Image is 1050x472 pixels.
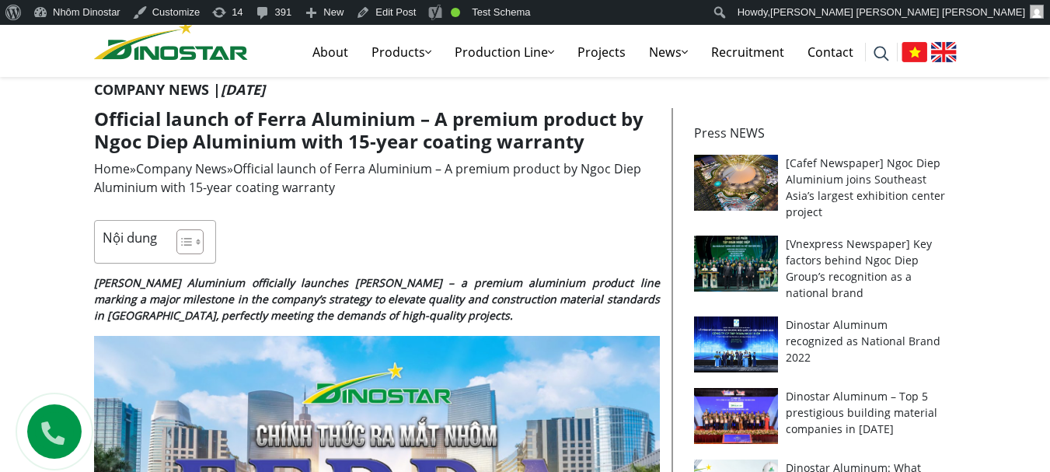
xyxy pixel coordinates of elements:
[694,155,779,211] img: [Cafef Newspaper] Ngoc Diep Aluminium joins Southeast Asia’s largest exhibition center project
[94,275,660,323] em: [PERSON_NAME] Aluminium officially launches [PERSON_NAME] – a premium aluminium product line mark...
[94,160,641,196] span: » »
[94,160,130,177] a: Home
[165,229,200,255] a: Toggle Table of Content
[902,42,927,62] img: Tiếng Việt
[94,21,248,60] img: Nhôm Dinostar
[221,80,265,99] i: [DATE]
[94,108,660,153] h1: Official launch of Ferra Aluminium – A premium product by Ngoc Diep Aluminium with 15-year coatin...
[301,27,360,77] a: About
[103,229,157,246] p: Nội dung
[443,27,566,77] a: Production Line
[94,160,641,196] span: Official launch of Ferra Aluminium – A premium product by Ngoc Diep Aluminium with 15-year coatin...
[694,124,947,142] p: Press NEWS
[694,316,779,372] img: Dinostar Aluminum recognized as National Brand 2022
[637,27,699,77] a: News
[796,27,865,77] a: Contact
[770,6,1025,18] span: [PERSON_NAME] [PERSON_NAME] [PERSON_NAME]
[699,27,796,77] a: Recruitment
[451,8,460,17] div: Good
[94,79,957,100] p: Company News |
[694,388,779,444] img: Dinostar Aluminum – Top 5 prestigious building material companies in 2022
[874,46,889,61] img: search
[566,27,637,77] a: Projects
[360,27,443,77] a: Products
[136,160,227,177] a: Company News
[786,317,940,365] a: Dinostar Aluminum recognized as National Brand 2022
[694,236,779,292] img: [Vnexpress Newspaper] Key factors behind Ngoc Diep Group’s recognition as a national brand
[931,42,957,62] img: English
[786,389,937,436] a: Dinostar Aluminum – Top 5 prestigious building material companies in [DATE]
[786,156,945,219] a: [Cafef Newspaper] Ngoc Diep Aluminium joins Southeast Asia’s largest exhibition center project
[786,236,932,300] a: [Vnexpress Newspaper] Key factors behind Ngoc Diep Group’s recognition as a national brand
